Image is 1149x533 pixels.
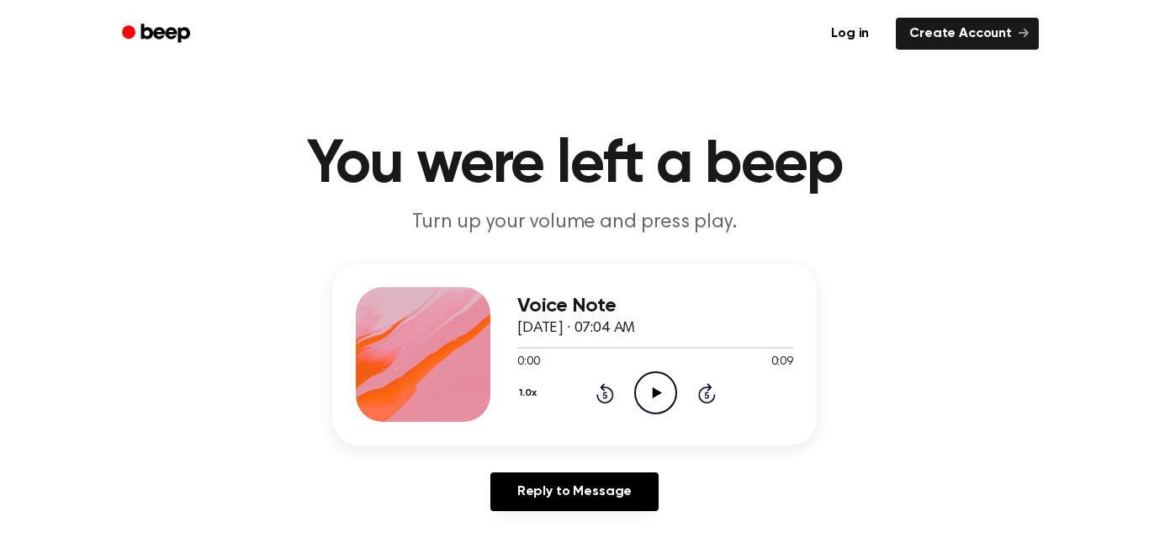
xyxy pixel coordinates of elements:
[252,209,897,237] p: Turn up your volume and press play.
[490,472,659,511] a: Reply to Message
[517,354,539,371] span: 0:00
[896,18,1039,50] a: Create Account
[110,18,205,51] a: Beep
[517,379,543,408] button: 1.0x
[144,135,1005,195] h1: You were left a beep
[771,354,793,371] span: 0:09
[814,14,886,53] a: Log in
[517,295,793,317] h3: Voice Note
[517,321,635,336] span: [DATE] · 07:04 AM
